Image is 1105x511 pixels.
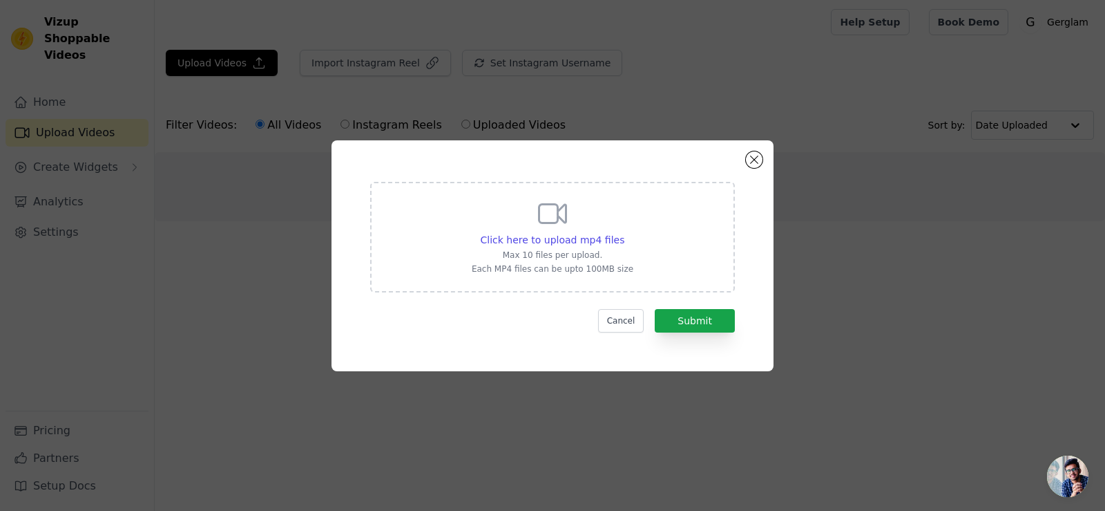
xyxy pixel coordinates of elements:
button: Submit [655,309,735,333]
p: Each MP4 files can be upto 100MB size [472,263,633,275]
span: Click here to upload mp4 files [481,234,625,245]
button: Cancel [598,309,644,333]
button: Close modal [746,151,762,168]
div: Open chat [1047,456,1088,497]
p: Max 10 files per upload. [472,250,633,261]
